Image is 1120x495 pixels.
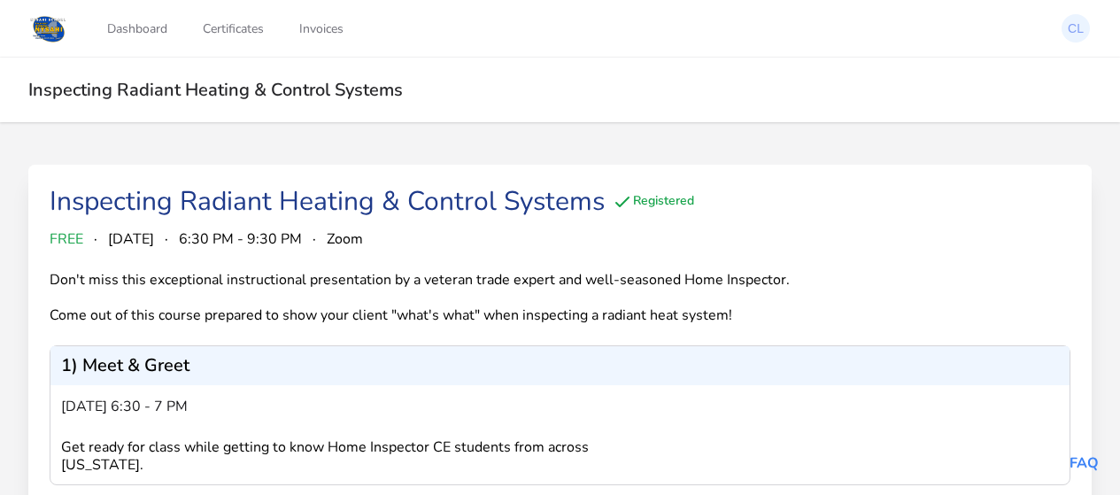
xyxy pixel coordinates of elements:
img: Carey lubow [1062,14,1090,43]
span: FREE [50,228,83,250]
div: Registered [612,191,694,213]
img: Logo [28,12,68,44]
span: · [94,228,97,250]
span: · [165,228,168,250]
span: [DATE] [108,228,154,250]
p: 1) Meet & Greet [61,357,189,375]
span: [DATE] 6:30 - 7 pm [61,396,188,417]
span: 6:30 PM - 9:30 PM [179,228,302,250]
h2: Inspecting Radiant Heating & Control Systems [28,79,1092,101]
a: FAQ [1070,453,1099,473]
div: Inspecting Radiant Heating & Control Systems [50,186,605,218]
span: Zoom [327,228,363,250]
div: Don't miss this exceptional instructional presentation by a veteran trade expert and well-seasone... [50,271,815,324]
span: · [313,228,316,250]
div: Get ready for class while getting to know Home Inspector CE students from across [US_STATE]. [61,438,643,474]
